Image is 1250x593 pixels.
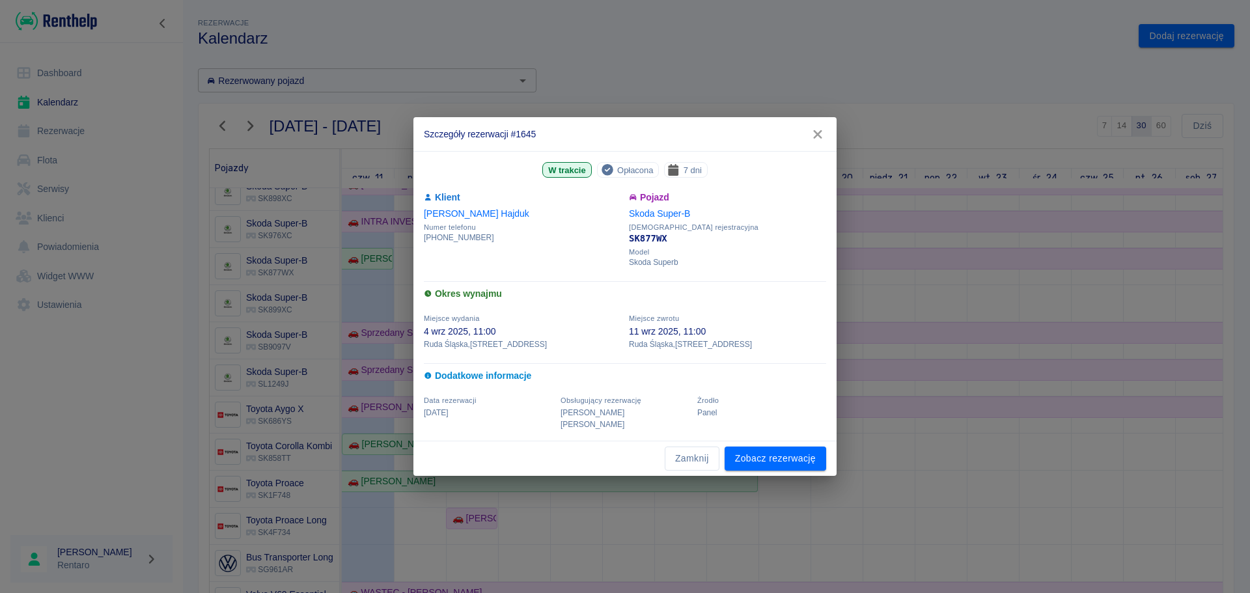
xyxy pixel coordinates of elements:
[424,396,477,404] span: Data rezerwacji
[678,163,707,177] span: 7 dni
[424,369,826,383] h6: Dodatkowe informacje
[665,447,719,471] button: Zamknij
[424,287,826,301] h6: Okres wynajmu
[697,407,826,419] p: Panel
[424,223,621,232] span: Numer telefonu
[629,232,826,245] p: SK877WX
[424,325,621,338] p: 4 wrz 2025, 11:00
[629,325,826,338] p: 11 wrz 2025, 11:00
[543,163,590,177] span: W trakcie
[629,191,826,204] h6: Pojazd
[629,338,826,350] p: Ruda Śląska , [STREET_ADDRESS]
[424,314,480,322] span: Miejsce wydania
[413,117,837,151] h2: Szczegóły rezerwacji #1645
[629,248,826,256] span: Model
[561,407,689,430] p: [PERSON_NAME] [PERSON_NAME]
[424,191,621,204] h6: Klient
[697,396,719,404] span: Żrodło
[561,396,641,404] span: Obsługujący rezerwację
[725,447,826,471] a: Zobacz rezerwację
[629,223,826,232] span: [DEMOGRAPHIC_DATA] rejestracyjna
[424,232,621,243] p: [PHONE_NUMBER]
[629,314,679,322] span: Miejsce zwrotu
[612,163,658,177] span: Opłacona
[424,338,621,350] p: Ruda Śląska , [STREET_ADDRESS]
[629,256,826,268] p: Skoda Superb
[629,208,690,219] a: Skoda Super-B
[424,407,553,419] p: [DATE]
[424,208,529,219] a: [PERSON_NAME] Hajduk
